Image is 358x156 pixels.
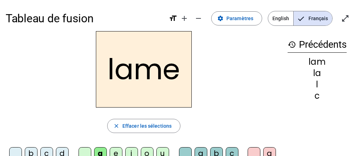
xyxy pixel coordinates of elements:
[226,14,253,23] span: Paramètres
[6,7,163,30] h1: Tableau de fusion
[288,58,347,66] div: lam
[288,40,296,49] mat-icon: history
[177,11,191,25] button: Augmenter la taille de la police
[288,92,347,100] div: c
[122,122,172,130] span: Effacer les sélections
[194,14,203,23] mat-icon: remove
[107,119,180,133] button: Effacer les sélections
[288,37,347,53] h3: Précédents
[338,11,352,25] button: Entrer en plein écran
[113,123,120,129] mat-icon: close
[211,11,262,25] button: Paramètres
[217,15,224,22] mat-icon: settings
[294,11,332,25] span: Français
[288,69,347,77] div: la
[191,11,206,25] button: Diminuer la taille de la police
[268,11,333,26] mat-button-toggle-group: Language selection
[288,80,347,89] div: l
[169,14,177,23] mat-icon: format_size
[268,11,293,25] span: English
[341,14,350,23] mat-icon: open_in_full
[96,31,192,108] h2: lame
[180,14,189,23] mat-icon: add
